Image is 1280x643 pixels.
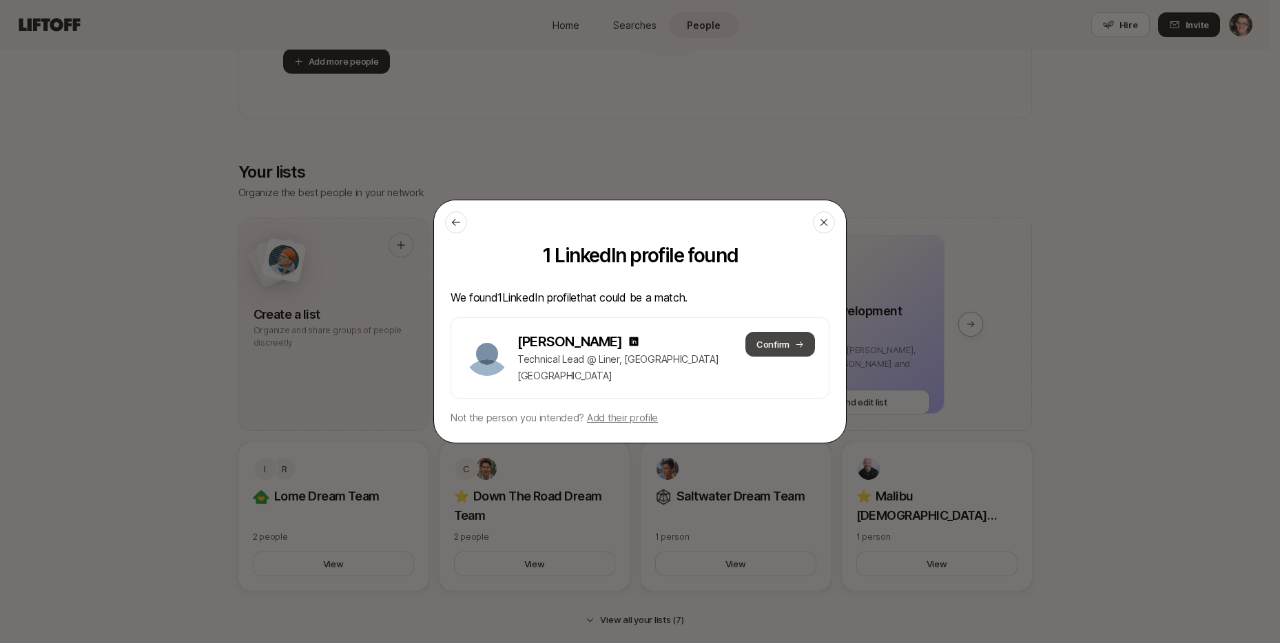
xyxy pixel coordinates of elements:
[517,332,623,351] p: [PERSON_NAME]
[517,351,719,368] p: Technical Lead @ Liner, [GEOGRAPHIC_DATA]
[587,412,658,423] span: Add their profile
[451,244,829,266] p: 1 LinkedIn profile found
[451,410,829,426] p: Not the person you intended?
[745,332,815,357] button: Confirm
[517,368,719,384] p: [GEOGRAPHIC_DATA]
[465,332,509,376] img: 9c8pery4andzj6ohjkjp54ma2
[451,288,829,306] p: We found 1 LinkedIn profile that could be a match.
